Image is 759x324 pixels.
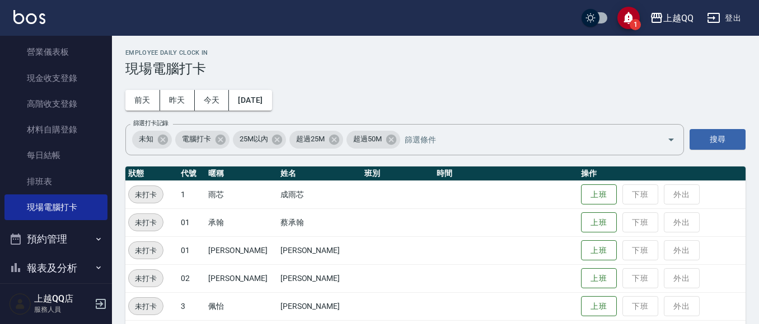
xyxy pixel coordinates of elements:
[4,65,107,91] a: 現金收支登錄
[175,134,218,145] span: 電腦打卡
[178,292,205,320] td: 3
[4,39,107,65] a: 營業儀表板
[278,292,362,320] td: [PERSON_NAME]
[129,245,163,256] span: 未打卡
[233,134,275,145] span: 25M以內
[278,236,362,264] td: [PERSON_NAME]
[362,166,434,181] th: 班別
[581,268,617,289] button: 上班
[662,131,680,149] button: Open
[129,301,163,312] span: 未打卡
[630,19,641,30] span: 1
[205,208,278,236] td: 承翰
[4,194,107,220] a: 現場電腦打卡
[129,217,163,228] span: 未打卡
[195,90,229,111] button: 今天
[178,180,205,208] td: 1
[645,7,698,30] button: 上越QQ
[278,180,362,208] td: 成雨芯
[205,292,278,320] td: 佩怡
[132,131,172,149] div: 未知
[4,225,107,254] button: 預約管理
[205,236,278,264] td: [PERSON_NAME]
[4,254,107,283] button: 報表及分析
[13,10,45,24] img: Logo
[4,169,107,194] a: 排班表
[578,166,746,181] th: 操作
[9,293,31,315] img: Person
[663,11,694,25] div: 上越QQ
[178,208,205,236] td: 01
[205,166,278,181] th: 暱稱
[132,134,160,145] span: 未知
[4,282,107,311] button: 客戶管理
[178,166,205,181] th: 代號
[289,134,331,145] span: 超過25M
[205,180,278,208] td: 雨芯
[617,7,640,29] button: save
[690,129,746,150] button: 搜尋
[205,264,278,292] td: [PERSON_NAME]
[129,273,163,284] span: 未打卡
[278,208,362,236] td: 蔡承翰
[160,90,195,111] button: 昨天
[133,119,168,127] label: 篩選打卡記錄
[289,131,343,149] div: 超過25M
[229,90,271,111] button: [DATE]
[34,293,91,304] h5: 上越QQ店
[178,264,205,292] td: 02
[34,304,91,315] p: 服務人員
[4,117,107,142] a: 材料自購登錄
[702,8,746,28] button: 登出
[434,166,578,181] th: 時間
[125,61,746,77] h3: 現場電腦打卡
[233,131,287,149] div: 25M以內
[125,90,160,111] button: 前天
[175,131,229,149] div: 電腦打卡
[581,240,617,261] button: 上班
[581,212,617,233] button: 上班
[4,142,107,168] a: 每日結帳
[125,49,746,56] h2: Employee Daily Clock In
[346,131,400,149] div: 超過50M
[278,264,362,292] td: [PERSON_NAME]
[278,166,362,181] th: 姓名
[4,91,107,117] a: 高階收支登錄
[581,296,617,317] button: 上班
[125,166,178,181] th: 狀態
[129,189,163,201] span: 未打卡
[178,236,205,264] td: 01
[346,134,388,145] span: 超過50M
[581,184,617,205] button: 上班
[402,130,648,149] input: 篩選條件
